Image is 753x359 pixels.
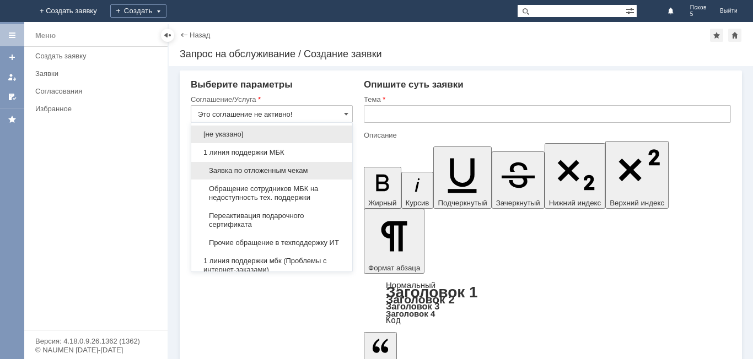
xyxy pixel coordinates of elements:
[198,184,346,202] span: Обращение сотрудников МБК на недоступность тех. поддержки
[496,199,540,207] span: Зачеркнутый
[406,199,429,207] span: Курсив
[605,141,669,209] button: Верхний индекс
[368,264,420,272] span: Формат абзаца
[31,47,165,64] a: Создать заявку
[364,167,401,209] button: Жирный
[31,83,165,100] a: Согласования
[386,301,439,311] a: Заголовок 3
[364,281,731,324] div: Формат абзаца
[690,11,707,18] span: 5
[3,88,21,106] a: Мои согласования
[3,48,21,66] a: Создать заявку
[386,284,478,301] a: Заголовок 1
[35,52,161,60] div: Создать заявку
[35,29,56,42] div: Меню
[190,31,210,39] a: Назад
[35,338,157,345] div: Версия: 4.18.0.9.26.1362 (1362)
[438,199,487,207] span: Подчеркнутый
[198,257,346,274] span: 1 линия поддержки мбк (Проблемы с интернет-заказами)
[35,69,161,78] div: Заявки
[433,146,491,209] button: Подчеркнутый
[3,68,21,86] a: Мои заявки
[31,65,165,82] a: Заявки
[191,79,293,90] span: Выберите параметры
[710,29,723,42] div: Добавить в избранное
[198,238,346,247] span: Прочие обращение в техподдержку ИТ
[401,172,434,209] button: Курсив
[191,96,351,103] div: Соглашение/Услуга
[545,143,606,209] button: Нижний индекс
[492,151,545,209] button: Зачеркнутый
[35,346,157,353] div: © NAUMEN [DATE]-[DATE]
[364,79,464,90] span: Опишите суть заявки
[198,166,346,175] span: Заявка по отложенным чекам
[386,280,435,290] a: Нормальный
[728,29,741,42] div: Сделать домашней страницей
[368,199,397,207] span: Жирный
[198,130,346,139] span: [не указано]
[198,211,346,229] span: Переактивация подарочного сертификата
[35,105,149,113] div: Избранное
[364,209,424,274] button: Формат абзаца
[364,132,729,139] div: Описание
[161,29,174,42] div: Скрыть меню
[610,199,664,207] span: Верхний индекс
[386,293,455,306] a: Заголовок 2
[386,309,435,318] a: Заголовок 4
[110,4,166,18] div: Создать
[690,4,707,11] span: Псков
[35,87,161,95] div: Согласования
[626,5,637,15] span: Расширенный поиск
[364,96,729,103] div: Тема
[198,148,346,157] span: 1 линия поддержки МБК
[549,199,601,207] span: Нижний индекс
[180,48,742,59] div: Запрос на обслуживание / Создание заявки
[386,316,401,325] a: Код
